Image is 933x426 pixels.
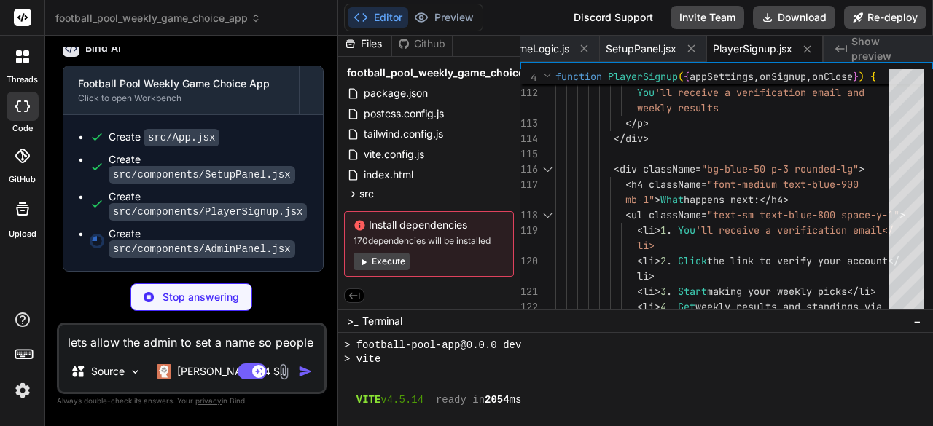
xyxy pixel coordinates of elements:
[362,105,445,122] span: postcss.config.js
[660,254,666,267] span: 2
[695,300,882,313] span: weekly results and standings via
[678,254,707,267] span: Click
[520,131,536,146] div: 114
[109,226,308,256] div: Create
[783,193,789,206] span: >
[520,284,536,299] div: 121
[520,146,536,162] div: 115
[625,208,631,221] span: <
[690,70,754,83] span: appSettings
[655,86,864,99] span: 'll receive a verification email and
[655,224,660,237] span: >
[859,285,870,298] span: li
[380,393,423,407] span: v4.5.14
[85,41,121,55] h6: Bind AI
[12,122,33,135] label: code
[637,101,719,114] span: weekly results
[684,70,690,83] span: {
[707,254,888,267] span: the link to verify your account
[347,66,548,80] span: football_pool_weekly_game_choice_app
[157,364,171,379] img: Claude 4 Sonnet
[643,285,655,298] span: li
[695,162,701,175] span: =
[637,117,643,130] span: p
[806,70,812,83] span: ,
[655,193,660,206] span: >
[666,254,672,267] span: .
[195,396,222,405] span: privacy
[520,253,536,269] div: 120
[9,173,36,186] label: GitHub
[276,363,292,380] img: attachment
[684,193,783,206] span: happens next:</h4
[109,189,308,219] div: Create
[643,132,649,145] span: >
[362,314,402,328] span: Terminal
[608,70,678,83] span: PlayerSignup
[354,235,504,247] span: 170 dependencies will be installed
[485,393,510,407] span: 2054
[347,314,358,328] span: >_
[78,92,284,104] div: Click to open Workbench
[109,240,295,258] code: src/components/AdminPanel.jsx
[637,86,655,99] span: You
[625,117,637,130] span: </
[678,300,695,313] span: Get
[754,70,760,83] span: ,
[520,299,536,315] div: 122
[63,66,299,114] button: Football Pool Weekly Game Choice AppClick to open Workbench
[362,125,445,143] span: tailwind.config.js
[565,6,662,29] div: Discord Support
[695,224,894,237] span: 'll receive a verification email</
[7,74,38,86] label: threads
[55,11,261,25] span: football_pool_weekly_game_choice_app
[853,70,859,83] span: }
[637,224,643,237] span: <
[637,285,643,298] span: <
[144,129,219,146] code: src/App.jsx
[649,269,655,283] span: >
[678,224,695,237] span: You
[506,42,569,56] span: gameLogic.js
[362,146,426,163] span: vite.config.js
[520,177,536,192] div: 117
[348,7,408,28] button: Editor
[614,162,620,175] span: <
[637,239,655,252] span: li>
[643,117,649,130] span: >
[671,6,744,29] button: Invite Team
[851,34,921,63] span: Show preview
[555,70,602,83] span: function
[520,116,536,131] div: 113
[655,300,660,313] span: >
[10,378,35,403] img: settings
[520,223,536,238] div: 119
[870,285,876,298] span: >
[666,285,672,298] span: .
[362,166,415,184] span: index.html
[620,162,695,175] span: div className
[57,394,327,408] p: Always double-check its answers. Your in Bind
[655,254,660,267] span: >
[606,42,676,56] span: SetupPanel.jsx
[643,224,655,237] span: li
[362,84,429,102] span: package.json
[707,178,859,191] span: "font-medium text-blue-900
[660,224,666,237] span: 1
[625,178,631,191] span: <
[538,162,557,177] div: Click to collapse the range.
[129,366,141,378] img: Pick Models
[631,178,701,191] span: h4 className
[643,300,655,313] span: li
[760,70,806,83] span: onSignup
[753,6,835,29] button: Download
[888,254,899,267] span: </
[520,70,536,85] span: 4
[859,162,864,175] span: >
[109,166,295,184] code: src/components/SetupPanel.jsx
[859,70,864,83] span: )
[643,254,655,267] span: li
[298,364,313,379] img: icon
[177,364,286,379] p: [PERSON_NAME] 4 S..
[78,76,284,91] div: Football Pool Weekly Game Choice App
